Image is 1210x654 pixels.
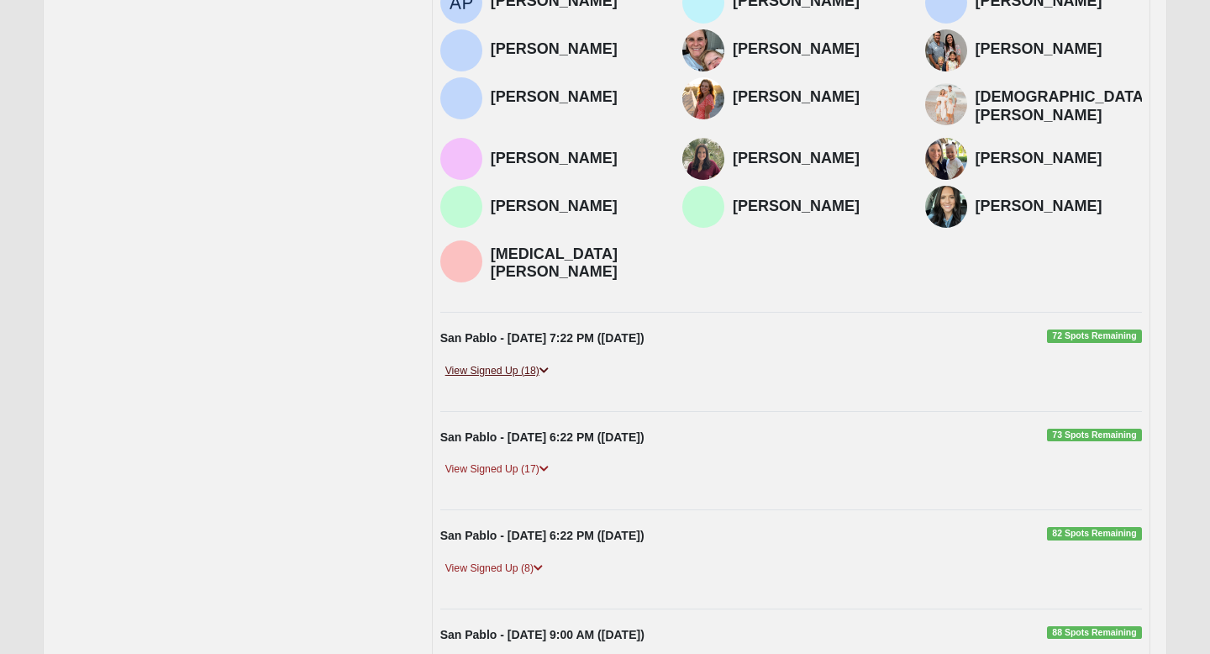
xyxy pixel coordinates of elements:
img: Natasha Eden [440,138,482,180]
img: Caitlin Armstrong [682,29,724,71]
img: Angela Lyons [440,77,482,119]
span: 88 Spots Remaining [1047,626,1142,640]
h4: [PERSON_NAME] [976,198,1142,216]
strong: San Pablo - [DATE] 7:22 PM ([DATE]) [440,331,644,345]
strong: San Pablo - [DATE] 6:22 PM ([DATE]) [440,529,644,542]
h4: [PERSON_NAME] [733,198,899,216]
a: View Signed Up (8) [440,560,548,578]
img: Carrie Eanes [925,186,967,228]
img: Kristen Wood [925,83,967,125]
img: Aaron Mobley [440,29,482,71]
a: View Signed Up (17) [440,461,554,478]
img: Tallia Kampfe [682,77,724,119]
span: 82 Spots Remaining [1047,527,1142,541]
img: Ashley Smith [925,138,967,180]
img: Rhonda Frostrom [440,186,482,228]
h4: [PERSON_NAME] [733,40,899,59]
strong: San Pablo - [DATE] 9:00 AM ([DATE]) [440,628,644,641]
h4: [PERSON_NAME] [976,150,1142,168]
h4: [PERSON_NAME] [976,40,1142,59]
a: View Signed Up (18) [440,362,554,380]
h4: [DEMOGRAPHIC_DATA][PERSON_NAME] [976,88,1149,124]
span: 73 Spots Remaining [1047,429,1142,442]
h4: [PERSON_NAME] [491,40,657,59]
img: Kendall Gast [682,138,724,180]
img: Alora Asta [440,240,482,282]
h4: [PERSON_NAME] [491,150,657,168]
img: Haley McCoy [925,29,967,71]
h4: [PERSON_NAME] [733,88,899,107]
h4: [PERSON_NAME] [733,150,899,168]
h4: [PERSON_NAME] [491,88,657,107]
span: 72 Spots Remaining [1047,330,1142,343]
img: Becky Brubaker [682,186,724,228]
h4: [MEDICAL_DATA][PERSON_NAME] [491,245,657,282]
h4: [PERSON_NAME] [491,198,657,216]
strong: San Pablo - [DATE] 6:22 PM ([DATE]) [440,430,644,444]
